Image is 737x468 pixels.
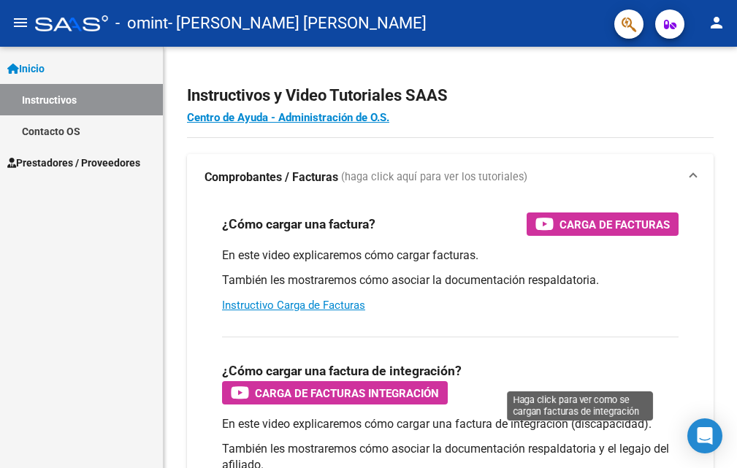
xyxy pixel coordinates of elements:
[7,61,45,77] span: Inicio
[222,416,679,432] p: En este video explicaremos cómo cargar una factura de integración (discapacidad).
[708,14,725,31] mat-icon: person
[7,155,140,171] span: Prestadores / Proveedores
[222,214,375,234] h3: ¿Cómo cargar una factura?
[205,169,338,185] strong: Comprobantes / Facturas
[115,7,168,39] span: - omint
[222,272,679,288] p: También les mostraremos cómo asociar la documentación respaldatoria.
[222,299,365,312] a: Instructivo Carga de Facturas
[560,215,670,234] span: Carga de Facturas
[12,14,29,31] mat-icon: menu
[168,7,427,39] span: - [PERSON_NAME] [PERSON_NAME]
[255,384,439,402] span: Carga de Facturas Integración
[187,82,714,110] h2: Instructivos y Video Tutoriales SAAS
[222,361,462,381] h3: ¿Cómo cargar una factura de integración?
[187,111,389,124] a: Centro de Ayuda - Administración de O.S.
[527,212,679,236] button: Carga de Facturas
[187,154,714,201] mat-expansion-panel-header: Comprobantes / Facturas (haga click aquí para ver los tutoriales)
[222,248,679,264] p: En este video explicaremos cómo cargar facturas.
[341,169,527,185] span: (haga click aquí para ver los tutoriales)
[222,381,448,404] button: Carga de Facturas Integración
[687,418,722,453] div: Open Intercom Messenger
